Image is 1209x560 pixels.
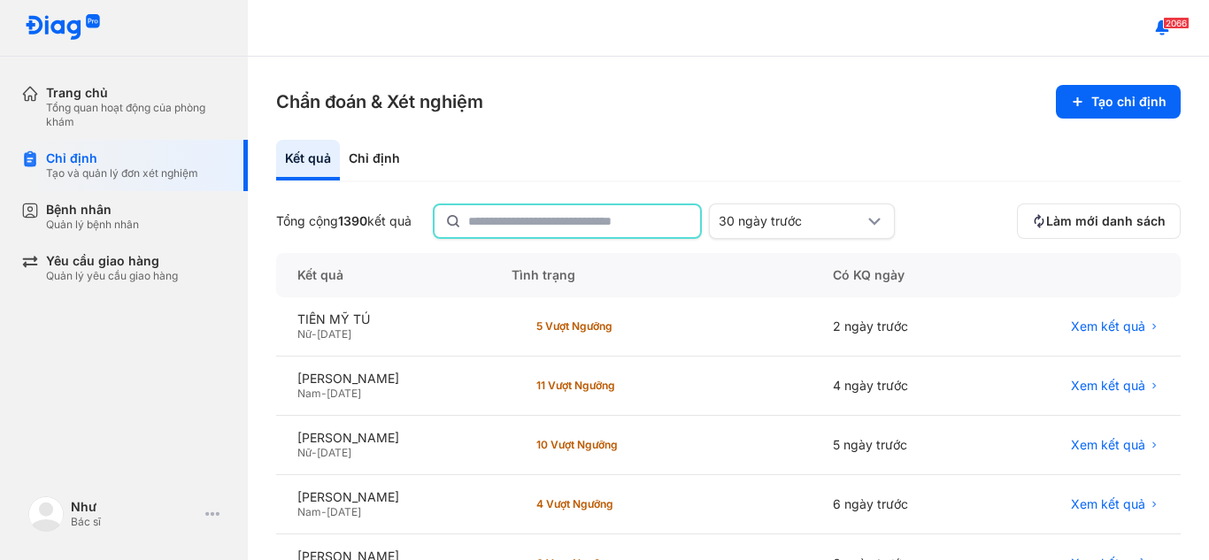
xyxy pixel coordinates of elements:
[317,446,351,459] span: [DATE]
[812,297,987,357] div: 2 ngày trước
[46,150,198,166] div: Chỉ định
[1071,318,1145,334] span: Xem kết quả
[297,371,469,387] div: [PERSON_NAME]
[1017,203,1181,239] button: Làm mới danh sách
[46,166,198,180] div: Tạo và quản lý đơn xét nghiệm
[536,438,678,452] div: 10 Vượt ngưỡng
[321,387,327,400] span: -
[327,387,361,400] span: [DATE]
[490,253,811,297] div: Tình trạng
[536,497,678,511] div: 4 Vượt ngưỡng
[46,269,178,283] div: Quản lý yêu cầu giao hàng
[536,319,678,334] div: 5 Vượt ngưỡng
[46,85,227,101] div: Trang chủ
[297,430,469,446] div: [PERSON_NAME]
[1071,437,1145,453] span: Xem kết quả
[25,14,101,42] img: logo
[1056,85,1181,119] button: Tạo chỉ định
[1071,496,1145,512] span: Xem kết quả
[71,515,198,529] div: Bác sĩ
[812,416,987,475] div: 5 ngày trước
[46,218,139,232] div: Quản lý bệnh nhân
[46,202,139,218] div: Bệnh nhân
[276,253,490,297] div: Kết quả
[1071,378,1145,394] span: Xem kết quả
[812,475,987,534] div: 6 ngày trước
[46,101,227,129] div: Tổng quan hoạt động của phòng khám
[46,253,178,269] div: Yêu cầu giao hàng
[327,505,361,518] span: [DATE]
[297,505,321,518] span: Nam
[297,446,312,459] span: Nữ
[340,140,409,180] div: Chỉ định
[536,379,678,393] div: 11 Vượt ngưỡng
[276,213,412,229] div: Tổng cộng kết quả
[297,387,321,400] span: Nam
[338,213,367,228] span: 1390
[312,446,317,459] span: -
[812,253,987,297] div: Có KQ ngày
[719,213,864,229] div: 30 ngày trước
[297,311,469,327] div: TIỀN MỸ TÚ
[28,496,64,532] img: logo
[297,327,312,341] span: Nữ
[1046,213,1166,229] span: Làm mới danh sách
[321,505,327,518] span: -
[297,489,469,505] div: [PERSON_NAME]
[71,499,198,515] div: Như
[276,89,483,114] h3: Chẩn đoán & Xét nghiệm
[317,327,351,341] span: [DATE]
[812,357,987,416] div: 4 ngày trước
[312,327,317,341] span: -
[276,140,340,180] div: Kết quả
[1163,17,1190,29] span: 2066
